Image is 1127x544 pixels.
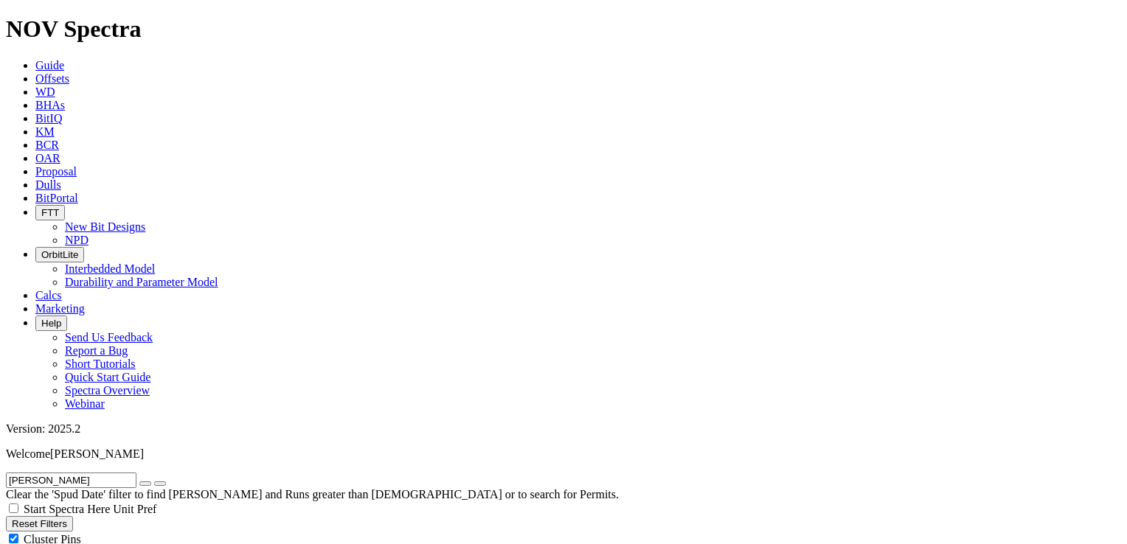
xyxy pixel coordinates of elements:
[9,503,18,513] input: Start Spectra Here
[35,247,84,262] button: OrbitLite
[6,422,1121,436] div: Version: 2025.2
[35,86,55,98] a: WD
[35,59,64,72] a: Guide
[65,234,89,246] a: NPD
[35,205,65,220] button: FTT
[65,262,155,275] a: Interbedded Model
[6,472,136,488] input: Search
[65,276,218,288] a: Durability and Parameter Model
[35,289,62,301] a: Calcs
[41,249,78,260] span: OrbitLite
[35,72,69,85] a: Offsets
[41,318,61,329] span: Help
[35,99,65,111] a: BHAs
[65,358,136,370] a: Short Tutorials
[65,371,150,383] a: Quick Start Guide
[6,447,1121,461] p: Welcome
[35,178,61,191] a: Dulls
[50,447,144,460] span: [PERSON_NAME]
[113,503,156,515] span: Unit Pref
[65,384,150,397] a: Spectra Overview
[35,125,55,138] a: KM
[6,516,73,531] button: Reset Filters
[35,315,67,331] button: Help
[65,397,105,410] a: Webinar
[6,488,619,501] span: Clear the 'Spud Date' filter to find [PERSON_NAME] and Runs greater than [DEMOGRAPHIC_DATA] or to...
[41,207,59,218] span: FTT
[35,152,60,164] a: OAR
[35,112,62,125] a: BitIQ
[65,220,145,233] a: New Bit Designs
[35,139,59,151] a: BCR
[6,15,1121,43] h1: NOV Spectra
[35,302,85,315] a: Marketing
[65,331,153,344] a: Send Us Feedback
[65,344,128,357] a: Report a Bug
[24,503,110,515] span: Start Spectra Here
[35,192,78,204] a: BitPortal
[35,165,77,178] a: Proposal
